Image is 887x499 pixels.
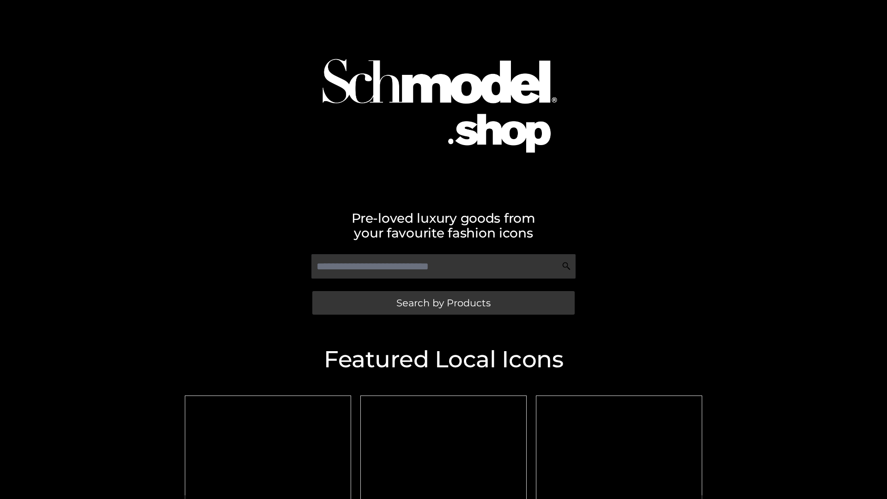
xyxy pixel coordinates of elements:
img: Search Icon [562,262,571,271]
h2: Featured Local Icons​ [180,348,707,371]
span: Search by Products [396,298,491,308]
h2: Pre-loved luxury goods from your favourite fashion icons [180,211,707,240]
a: Search by Products [312,291,575,315]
